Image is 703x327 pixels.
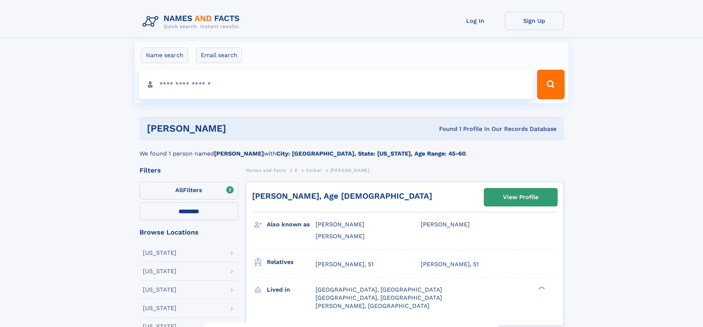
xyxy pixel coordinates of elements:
[503,189,538,206] div: View Profile
[306,168,322,173] span: Sarkar
[537,70,564,99] button: Search Button
[330,168,370,173] span: [PERSON_NAME]
[446,12,505,30] a: Log In
[139,12,246,32] img: Logo Names and Facts
[252,191,432,201] a: [PERSON_NAME], Age [DEMOGRAPHIC_DATA]
[316,233,365,240] span: [PERSON_NAME]
[143,250,176,256] div: [US_STATE]
[267,283,316,296] h3: Lived in
[316,260,373,268] a: [PERSON_NAME], 51
[421,260,479,268] a: [PERSON_NAME], 51
[267,256,316,268] h3: Relatives
[316,221,365,228] span: [PERSON_NAME]
[294,166,298,175] a: S
[175,187,183,194] span: All
[147,124,333,133] h1: [PERSON_NAME]
[537,285,545,290] div: ❯
[316,286,442,293] span: [GEOGRAPHIC_DATA], [GEOGRAPHIC_DATA]
[143,305,176,311] div: [US_STATE]
[139,182,238,199] label: Filters
[316,302,430,309] span: [PERSON_NAME], [GEOGRAPHIC_DATA]
[139,229,238,236] div: Browse Locations
[332,125,556,133] div: Found 1 Profile In Our Records Database
[196,48,242,63] label: Email search
[267,218,316,231] h3: Also known as
[141,48,188,63] label: Name search
[276,150,466,157] b: City: [GEOGRAPHIC_DATA], State: [US_STATE], Age Range: 45-60
[316,294,442,301] span: [GEOGRAPHIC_DATA], [GEOGRAPHIC_DATA]
[143,268,176,274] div: [US_STATE]
[294,168,298,173] span: S
[214,150,264,157] b: [PERSON_NAME]
[306,166,322,175] a: Sarkar
[505,12,564,30] a: Sign Up
[139,70,534,99] input: search input
[139,140,564,158] div: We found 1 person named with .
[246,166,286,175] a: Names and Facts
[484,188,557,206] a: View Profile
[139,167,238,174] div: Filters
[143,287,176,293] div: [US_STATE]
[421,221,470,228] span: [PERSON_NAME]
